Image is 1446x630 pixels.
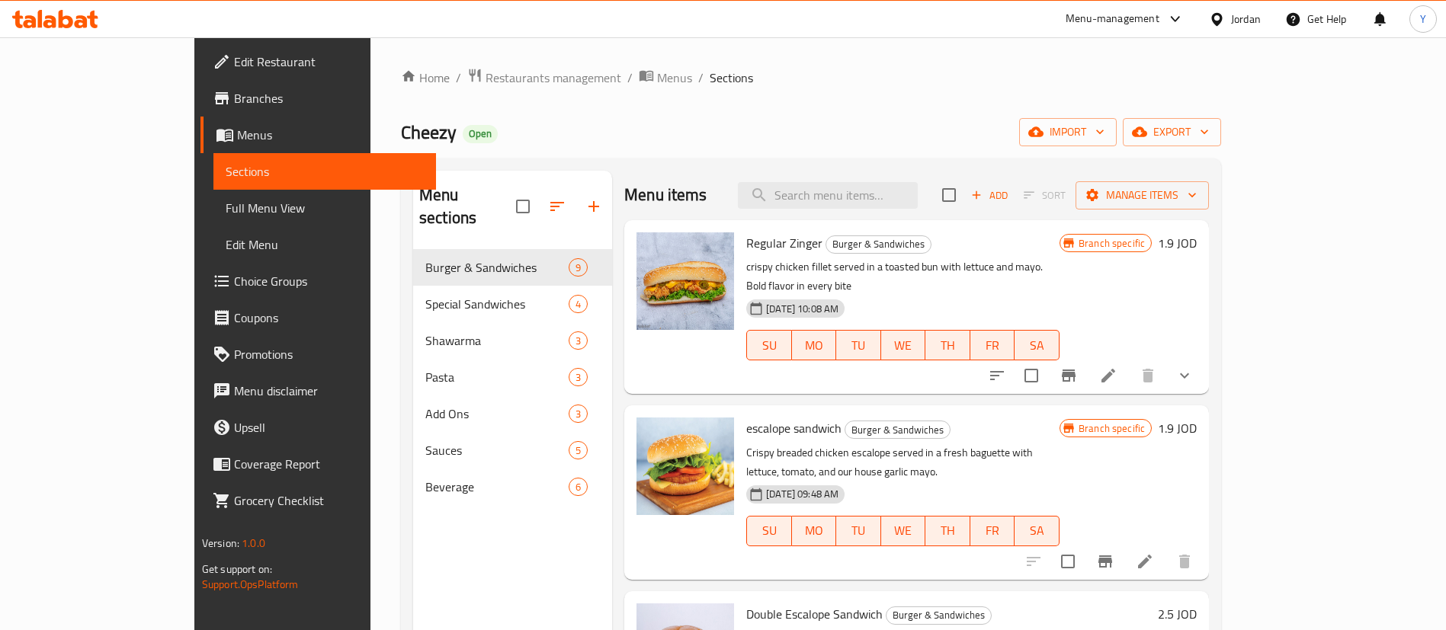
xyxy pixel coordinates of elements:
a: Coupons [200,299,436,336]
button: SU [746,330,791,360]
div: items [569,441,588,459]
a: Edit Restaurant [200,43,436,80]
span: Restaurants management [486,69,621,87]
span: Branch specific [1072,236,1151,251]
span: MO [798,520,831,542]
span: Beverage [425,478,569,496]
span: Edit Restaurant [234,53,424,71]
span: Pasta [425,368,569,386]
div: items [569,368,588,386]
span: [DATE] 10:08 AM [760,302,845,316]
span: TU [842,334,875,357]
li: / [456,69,461,87]
span: 1.0.0 [242,533,265,553]
li: / [627,69,633,87]
span: Edit Menu [226,235,424,254]
span: Add [969,187,1010,204]
span: Burger & Sandwiches [845,421,950,439]
div: Shawarma3 [413,322,612,359]
button: Add section [576,188,612,225]
button: MO [792,330,837,360]
span: FR [976,334,1009,357]
span: Promotions [234,345,424,363]
button: delete [1166,543,1203,580]
span: Menus [237,126,424,144]
button: TU [836,330,881,360]
span: Sections [226,162,424,181]
img: escalope sandwich [636,417,734,515]
button: Branch-specific-item [1050,357,1087,394]
div: Menu-management [1066,10,1159,28]
a: Edit menu item [1099,366,1117,385]
a: Menus [639,68,692,88]
a: Branches [200,80,436,117]
span: Burger & Sandwiches [887,606,991,624]
span: Select to update [1052,545,1084,577]
input: search [738,182,918,209]
span: SU [753,334,785,357]
span: TH [931,520,964,542]
button: WE [881,516,926,546]
a: Upsell [200,409,436,446]
span: Y [1420,11,1426,27]
button: Branch-specific-item [1087,543,1124,580]
button: Manage items [1076,181,1209,209]
span: Grocery Checklist [234,491,424,510]
h2: Menu sections [419,184,516,229]
div: Special Sandwiches4 [413,286,612,322]
a: Edit menu item [1136,552,1154,571]
span: Select section [933,179,965,211]
span: 5 [569,443,587,458]
span: Select all sections [507,190,539,222]
span: Menus [657,69,692,87]
span: 4 [569,297,587,312]
span: Full Menu View [226,199,424,217]
span: Add Ons [425,405,569,423]
div: Jordan [1231,11,1261,27]
button: sort-choices [979,357,1015,394]
span: Sauces [425,441,569,459]
span: Select section first [1014,184,1076,207]
span: 3 [569,334,587,348]
span: Choice Groups [234,272,424,290]
span: export [1135,123,1209,142]
span: Open [463,127,498,140]
button: SA [1015,516,1060,546]
span: WE [887,334,920,357]
button: SU [746,516,791,546]
span: Upsell [234,418,424,437]
span: Special Sandwiches [425,295,569,313]
span: Shawarma [425,331,569,350]
a: Restaurants management [467,68,621,88]
a: Promotions [200,336,436,373]
button: TH [925,330,970,360]
div: Add Ons3 [413,395,612,432]
h6: 2.5 JOD [1158,603,1197,625]
button: MO [792,516,837,546]
p: crispy chicken fillet served in a toasted bun with lettuce and mayo. Bold flavor in every bite [746,257,1060,296]
span: 3 [569,370,587,385]
button: FR [970,516,1015,546]
span: Double Escalope Sandwich [746,603,883,625]
a: Full Menu View [213,190,436,226]
h2: Menu items [624,184,707,206]
button: delete [1130,357,1166,394]
a: Choice Groups [200,263,436,299]
button: show more [1166,357,1203,394]
span: Get support on: [202,559,272,579]
a: Grocery Checklist [200,482,436,519]
span: 6 [569,480,587,494]
div: Burger & Sandwiches [826,235,931,254]
span: Regular Zinger [746,232,822,254]
span: Burger & Sandwiches [826,235,931,253]
h6: 1.9 JOD [1158,232,1197,254]
span: 3 [569,407,587,421]
button: SA [1015,330,1060,360]
button: FR [970,330,1015,360]
div: Burger & Sandwiches [845,421,951,439]
span: TH [931,334,964,357]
